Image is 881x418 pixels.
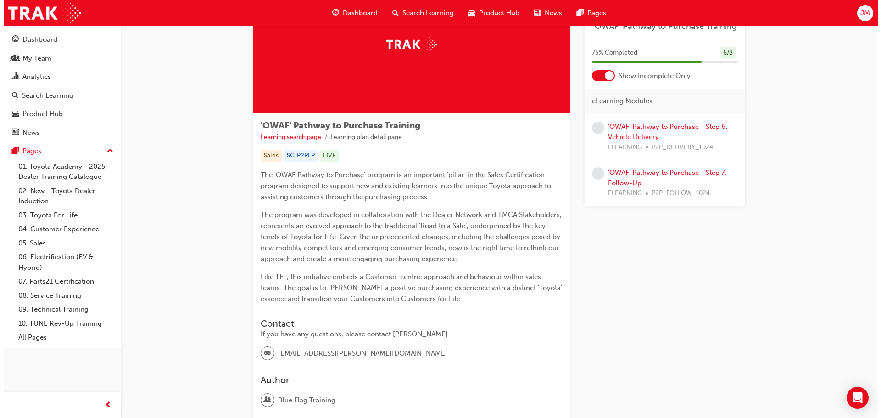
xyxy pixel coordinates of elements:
[257,120,417,131] span: 'OWAF' Pathway to Purchase Training
[19,146,38,156] div: Pages
[523,4,566,22] a: news-iconNews
[4,31,113,48] a: Dashboard
[8,73,15,81] span: chart-icon
[4,87,113,104] a: Search Learning
[843,387,865,409] div: Open Intercom Messenger
[566,4,610,22] a: pages-iconPages
[19,109,59,119] div: Product Hub
[381,4,457,22] a: search-iconSearch Learning
[4,50,113,67] a: My Team
[11,236,113,251] a: 05. Sales
[5,3,78,23] img: Trak
[257,171,549,201] span: The 'OWAF Pathway to Purchase' program is an important 'pillar' in the Sales Certification progra...
[604,123,724,141] a: 'OWAF' Pathway to Purchase - Step 6: Vehicle Delivery
[321,4,381,22] a: guage-iconDashboard
[274,395,332,406] span: Blue Flag Training
[465,7,472,19] span: car-icon
[316,150,335,162] div: LIVE
[11,160,113,184] a: 01. Toyota Academy - 2025 Dealer Training Catalogue
[257,150,278,162] div: Sales
[399,8,450,18] span: Search Learning
[716,47,732,59] div: 6 / 8
[103,145,110,157] span: up-icon
[588,21,734,32] a: 'OWAF' Pathway to Purchase Training
[383,37,433,51] img: Trak
[19,34,54,45] div: Dashboard
[11,208,113,223] a: 03. Toyota For Life
[327,132,398,143] li: Learning plan detail page
[261,394,267,406] span: user-icon
[573,7,580,19] span: pages-icon
[274,348,444,359] span: [EMAIL_ADDRESS][PERSON_NAME][DOMAIN_NAME]
[257,329,559,340] div: If you have any questions, please contact [PERSON_NAME].
[648,142,709,153] span: P2P_DELIVERY_1024
[8,147,15,156] span: pages-icon
[11,184,113,208] a: 02. New - Toyota Dealer Induction
[8,55,15,63] span: people-icon
[588,96,649,106] span: eLearning Modules
[257,375,559,385] h3: Author
[18,90,70,101] div: Search Learning
[588,122,601,134] span: learningRecordVerb_NONE-icon
[11,289,113,303] a: 08. Service Training
[11,317,113,331] a: 10. TUNE Rev-Up Training
[475,8,516,18] span: Product Hub
[4,68,113,85] a: Analytics
[584,8,602,18] span: Pages
[588,167,601,180] span: learningRecordVerb_NONE-icon
[541,8,558,18] span: News
[261,348,267,360] span: email-icon
[19,72,47,82] div: Analytics
[648,188,706,199] span: P2P_FOLLOW_1024
[257,133,318,141] a: Learning search page
[11,302,113,317] a: 09. Technical Training
[280,150,314,162] div: SC-P2PLP
[530,7,537,19] span: news-icon
[339,8,374,18] span: Dashboard
[8,36,15,44] span: guage-icon
[101,400,108,411] span: prev-icon
[588,48,634,58] span: 75 % Completed
[8,129,15,137] span: news-icon
[389,7,395,19] span: search-icon
[8,92,15,100] span: search-icon
[4,29,113,143] button: DashboardMy TeamAnalyticsSearch LearningProduct HubNews
[8,110,15,118] span: car-icon
[604,142,638,153] span: ELEARNING
[4,124,113,141] a: News
[329,7,335,19] span: guage-icon
[257,211,560,263] span: The program was developed in collaboration with the Dealer Network and TMCA Stakeholders, represe...
[4,143,113,160] button: Pages
[604,188,638,199] span: ELEARNING
[615,71,687,81] span: Show Incomplete Only
[604,168,723,187] a: 'OWAF' Pathway to Purchase - Step 7: Follow-Up
[857,8,866,18] span: JM
[19,128,36,138] div: News
[11,274,113,289] a: 07. Parts21 Certification
[19,53,48,64] div: My Team
[257,273,560,303] span: Like TFL, this initiative embeds a Customer-centric approach and behaviour within sales teams. Th...
[257,318,559,329] h3: Contact
[853,5,870,21] button: JM
[11,250,113,274] a: 06. Electrification (EV & Hybrid)
[11,222,113,236] a: 04. Customer Experience
[11,330,113,345] a: All Pages
[4,106,113,123] a: Product Hub
[457,4,523,22] a: car-iconProduct Hub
